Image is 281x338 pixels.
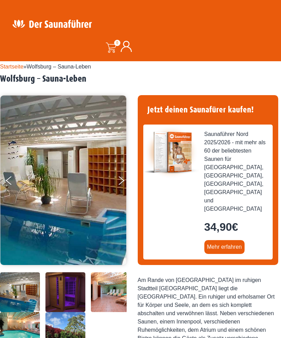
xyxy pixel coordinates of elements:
[117,173,135,191] button: Next
[204,221,238,233] bdi: 34,90
[6,173,23,191] button: Previous
[143,101,273,119] h4: Jetzt deinen Saunafürer kaufen!
[27,64,91,70] span: Wolfsburg – Sauna-Leben
[204,130,267,213] span: Saunaführer Nord 2025/2026 - mit mehr als 60 der beliebtesten Saunen für [GEOGRAPHIC_DATA], [GEOG...
[143,125,199,180] img: der-saunafuehrer-2025-nord.jpg
[232,221,238,233] span: €
[114,40,120,46] span: 0
[204,240,245,254] a: Mehr erfahren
